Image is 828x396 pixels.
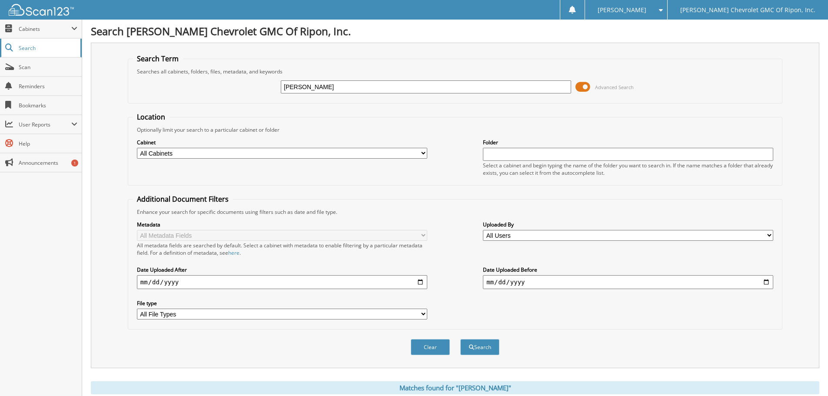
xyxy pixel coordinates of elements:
[598,7,646,13] span: [PERSON_NAME]
[137,266,427,273] label: Date Uploaded After
[680,7,815,13] span: [PERSON_NAME] Chevrolet GMC Of Ripon, Inc.
[19,63,77,71] span: Scan
[483,162,773,176] div: Select a cabinet and begin typing the name of the folder you want to search in. If the name match...
[137,221,427,228] label: Metadata
[19,159,77,166] span: Announcements
[133,126,778,133] div: Optionally limit your search to a particular cabinet or folder
[91,381,819,394] div: Matches found for "[PERSON_NAME]"
[9,4,74,16] img: scan123-logo-white.svg
[228,249,239,256] a: here
[785,354,828,396] iframe: Chat Widget
[133,194,233,204] legend: Additional Document Filters
[137,139,427,146] label: Cabinet
[91,24,819,38] h1: Search [PERSON_NAME] Chevrolet GMC Of Ripon, Inc.
[137,275,427,289] input: start
[483,221,773,228] label: Uploaded By
[133,208,778,216] div: Enhance your search for specific documents using filters such as date and file type.
[133,112,170,122] legend: Location
[71,160,78,166] div: 1
[460,339,499,355] button: Search
[483,139,773,146] label: Folder
[133,68,778,75] div: Searches all cabinets, folders, files, metadata, and keywords
[483,266,773,273] label: Date Uploaded Before
[137,242,427,256] div: All metadata fields are searched by default. Select a cabinet with metadata to enable filtering b...
[19,102,77,109] span: Bookmarks
[137,299,427,307] label: File type
[19,83,77,90] span: Reminders
[19,44,76,52] span: Search
[19,121,71,128] span: User Reports
[19,140,77,147] span: Help
[133,54,183,63] legend: Search Term
[411,339,450,355] button: Clear
[19,25,71,33] span: Cabinets
[595,84,634,90] span: Advanced Search
[483,275,773,289] input: end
